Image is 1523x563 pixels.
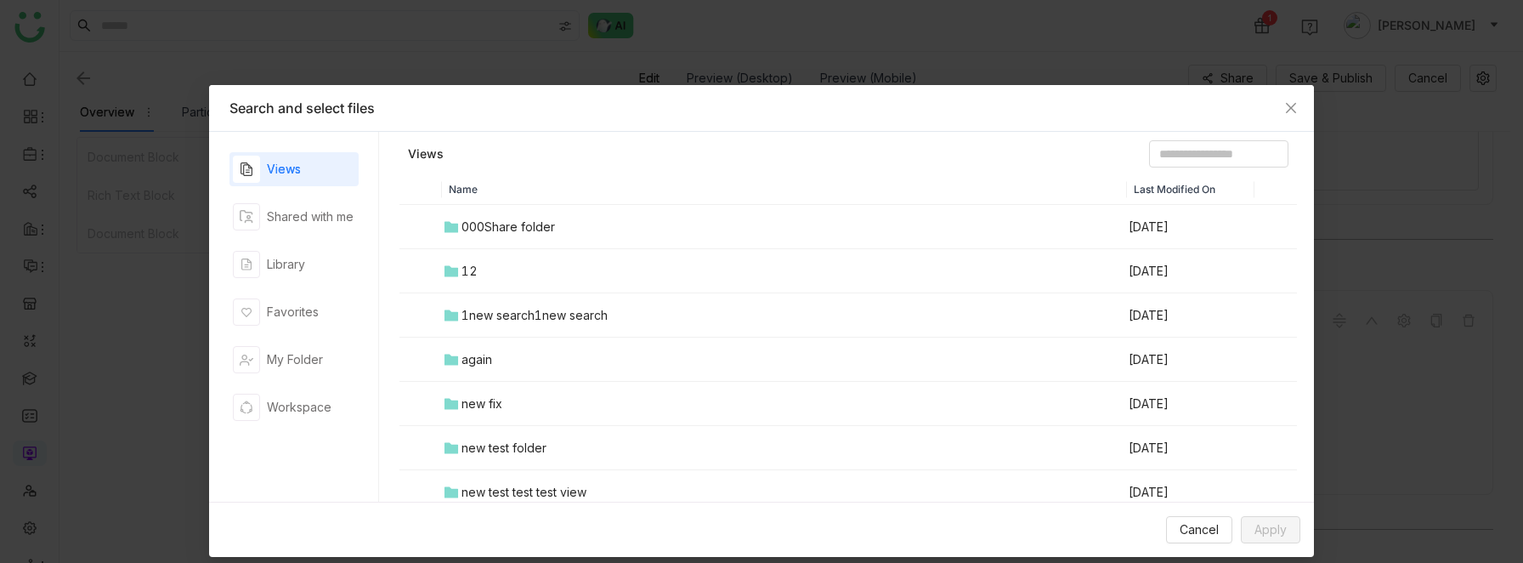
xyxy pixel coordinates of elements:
[1127,205,1254,249] td: [DATE]
[461,218,555,236] div: 000Share folder
[1127,249,1254,293] td: [DATE]
[1127,470,1254,515] td: [DATE]
[1268,85,1314,131] button: Close
[229,99,1294,117] div: Search and select files
[267,398,331,417] div: Workspace
[461,439,546,458] div: new test folder
[1241,516,1300,543] button: Apply
[461,350,492,369] div: again
[461,395,502,413] div: new fix
[267,255,305,274] div: Library
[461,306,608,325] div: 1new search1new search
[442,174,1127,205] th: Name
[408,145,444,162] a: Views
[461,262,478,281] div: 12
[267,350,323,369] div: My Folder
[1180,520,1219,539] span: Cancel
[1127,338,1254,382] td: [DATE]
[267,160,301,179] div: Views
[1127,293,1254,338] td: [DATE]
[1127,382,1254,426] td: [DATE]
[267,303,319,321] div: Favorites
[1127,174,1254,205] th: Last Modified On
[267,208,354,226] div: Shared with me
[461,483,586,502] div: new test test test view
[1127,426,1254,470] td: [DATE]
[1166,516,1232,543] button: Cancel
